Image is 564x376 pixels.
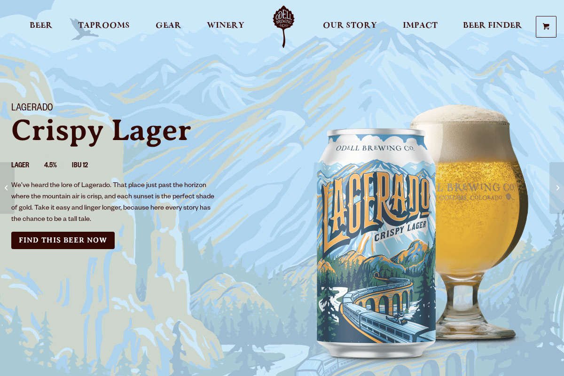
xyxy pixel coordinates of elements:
li: Lager [11,160,44,172]
span: Beer [30,22,53,30]
li: 4.5% [44,160,72,172]
span: Impact [403,22,438,30]
span: Gear [156,22,181,30]
span: Taprooms [78,22,130,30]
a: Beer Finder [457,6,528,48]
a: Beer [23,6,59,48]
li: IBU 12 [72,160,103,172]
span: Winery [207,22,244,30]
a: Taprooms [72,6,136,48]
p: Crispy Lager [11,115,271,145]
span: Beer Finder [463,22,522,30]
a: Gear [149,6,188,48]
h1: Lagerado [11,103,271,115]
a: Find this Beer Now [11,232,115,249]
p: We’ve heard the lore of Lagerado. That place just past the horizon where the mountain air is cris... [11,180,219,226]
span: Our Story [323,22,377,30]
a: Impact [397,6,444,48]
a: Our Story [317,6,383,48]
a: Odell Home [266,6,301,48]
a: Winery [201,6,251,48]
